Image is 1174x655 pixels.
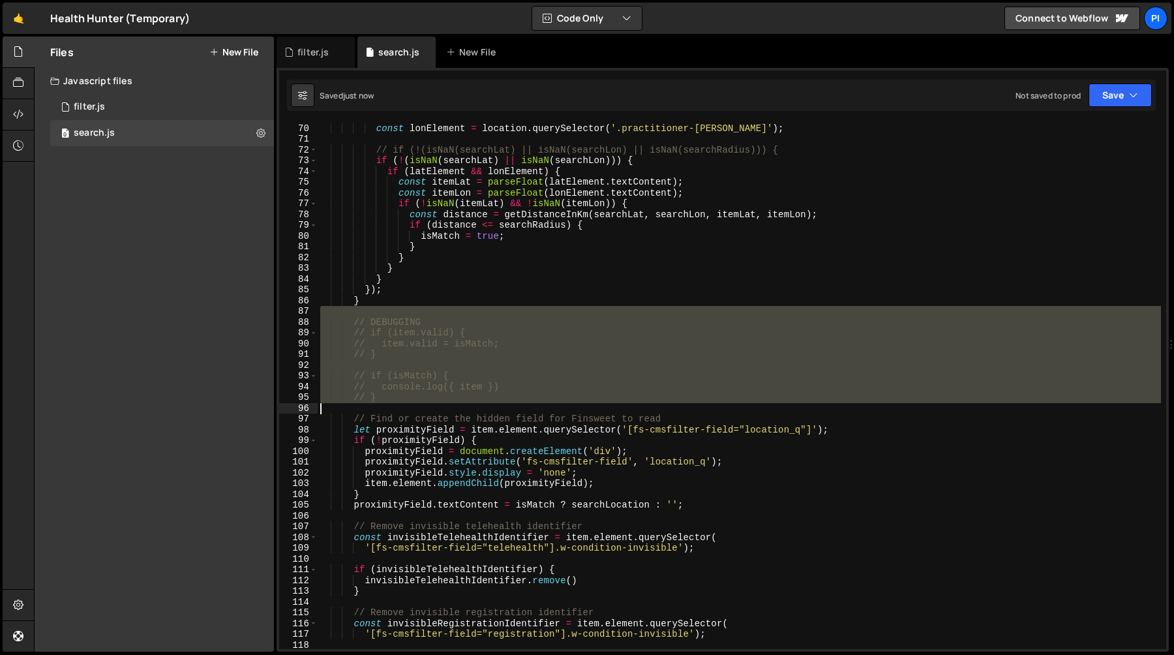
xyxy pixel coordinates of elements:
div: 103 [279,478,318,489]
div: 95 [279,392,318,403]
div: 84 [279,274,318,285]
div: 77 [279,198,318,209]
div: Javascript files [35,68,274,94]
div: 107 [279,521,318,532]
div: 110 [279,554,318,565]
div: 113 [279,586,318,597]
div: 74 [279,166,318,177]
div: 93 [279,371,318,382]
div: 89 [279,327,318,339]
div: 118 [279,640,318,651]
div: 73 [279,155,318,166]
div: 106 [279,511,318,522]
div: 79 [279,220,318,231]
div: 98 [279,425,318,436]
div: 114 [279,597,318,608]
button: Save [1089,84,1152,107]
div: 76 [279,188,318,199]
div: search.js [74,127,115,139]
div: 90 [279,339,318,350]
div: 109 [279,543,318,554]
div: 94 [279,382,318,393]
div: Not saved to prod [1016,90,1081,101]
h2: Files [50,45,74,59]
div: 92 [279,360,318,371]
div: Saved [320,90,374,101]
div: 83 [279,263,318,274]
div: filter.js [297,46,329,59]
button: New File [209,47,258,57]
div: 86 [279,296,318,307]
div: 16494/45041.js [50,120,274,146]
div: 81 [279,241,318,252]
div: 115 [279,607,318,618]
div: 104 [279,489,318,500]
div: Health Hunter (Temporary) [50,10,190,26]
div: 85 [279,284,318,296]
div: 99 [279,435,318,446]
div: search.js [378,46,419,59]
div: 82 [279,252,318,264]
div: 105 [279,500,318,511]
div: 75 [279,177,318,188]
a: Pi [1144,7,1167,30]
div: 97 [279,414,318,425]
a: 🤙 [3,3,35,34]
div: 78 [279,209,318,221]
div: 112 [279,575,318,586]
div: 116 [279,618,318,630]
div: 96 [279,403,318,414]
div: New File [446,46,501,59]
div: 111 [279,564,318,575]
div: just now [343,90,374,101]
div: 71 [279,134,318,145]
div: 70 [279,123,318,134]
div: 108 [279,532,318,543]
div: 80 [279,231,318,242]
a: Connect to Webflow [1004,7,1140,30]
div: 91 [279,349,318,360]
div: 117 [279,629,318,640]
div: 16494/44708.js [50,94,274,120]
div: filter.js [74,101,105,113]
span: 0 [61,129,69,140]
div: 101 [279,457,318,468]
div: 100 [279,446,318,457]
div: 72 [279,145,318,156]
button: Code Only [532,7,642,30]
div: 87 [279,306,318,317]
div: 88 [279,317,318,328]
div: 102 [279,468,318,479]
